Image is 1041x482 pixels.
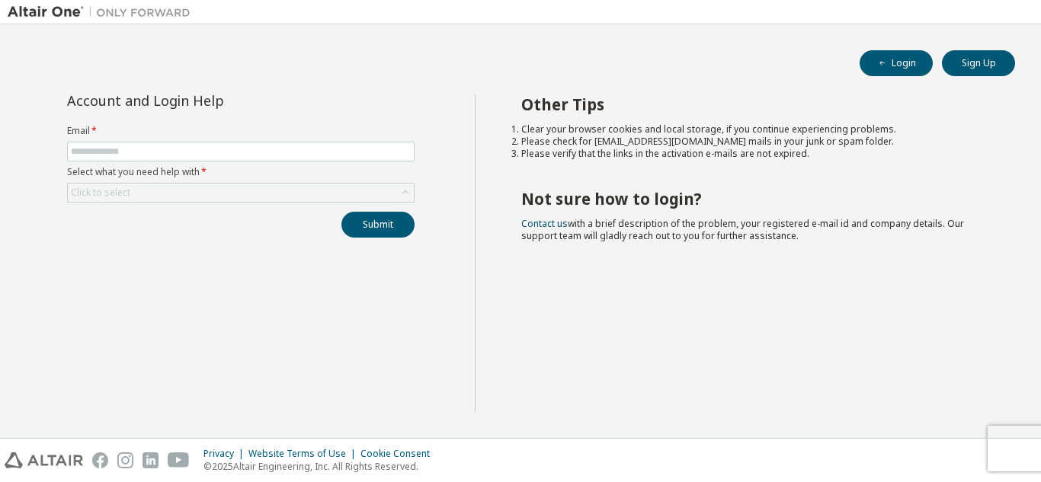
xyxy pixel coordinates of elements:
[67,94,345,107] div: Account and Login Help
[203,460,439,473] p: © 2025 Altair Engineering, Inc. All Rights Reserved.
[860,50,933,76] button: Login
[521,94,988,114] h2: Other Tips
[521,189,988,209] h2: Not sure how to login?
[360,448,439,460] div: Cookie Consent
[521,217,568,230] a: Contact us
[521,123,988,136] li: Clear your browser cookies and local storage, if you continue experiencing problems.
[203,448,248,460] div: Privacy
[117,452,133,468] img: instagram.svg
[8,5,198,20] img: Altair One
[168,452,190,468] img: youtube.svg
[341,212,415,238] button: Submit
[143,452,159,468] img: linkedin.svg
[67,166,415,178] label: Select what you need help with
[92,452,108,468] img: facebook.svg
[71,187,130,199] div: Click to select
[521,217,964,242] span: with a brief description of the problem, your registered e-mail id and company details. Our suppo...
[521,136,988,148] li: Please check for [EMAIL_ADDRESS][DOMAIN_NAME] mails in your junk or spam folder.
[67,125,415,137] label: Email
[942,50,1015,76] button: Sign Up
[521,148,988,160] li: Please verify that the links in the activation e-mails are not expired.
[5,452,83,468] img: altair_logo.svg
[248,448,360,460] div: Website Terms of Use
[68,184,414,202] div: Click to select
